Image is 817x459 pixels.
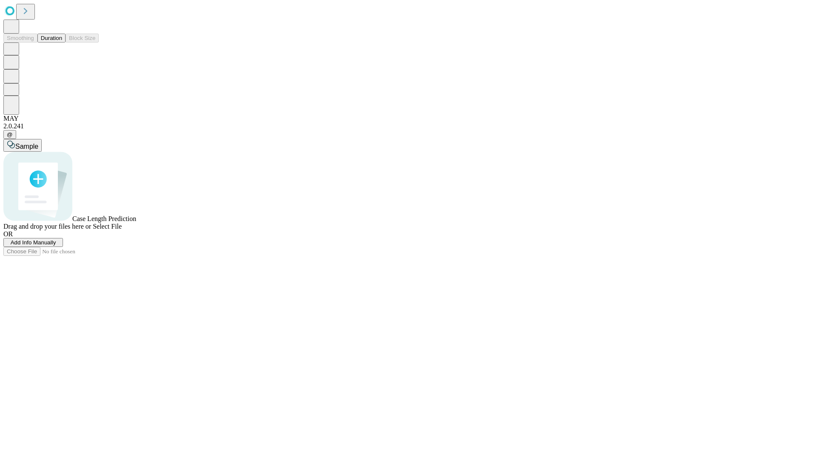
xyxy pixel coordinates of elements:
[72,215,136,222] span: Case Length Prediction
[3,238,63,247] button: Add Info Manually
[3,130,16,139] button: @
[3,34,37,42] button: Smoothing
[7,131,13,138] span: @
[37,34,66,42] button: Duration
[3,115,814,122] div: MAY
[11,239,56,246] span: Add Info Manually
[3,223,91,230] span: Drag and drop your files here or
[93,223,122,230] span: Select File
[3,122,814,130] div: 2.0.241
[66,34,99,42] button: Block Size
[3,139,42,152] button: Sample
[3,230,13,238] span: OR
[15,143,38,150] span: Sample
